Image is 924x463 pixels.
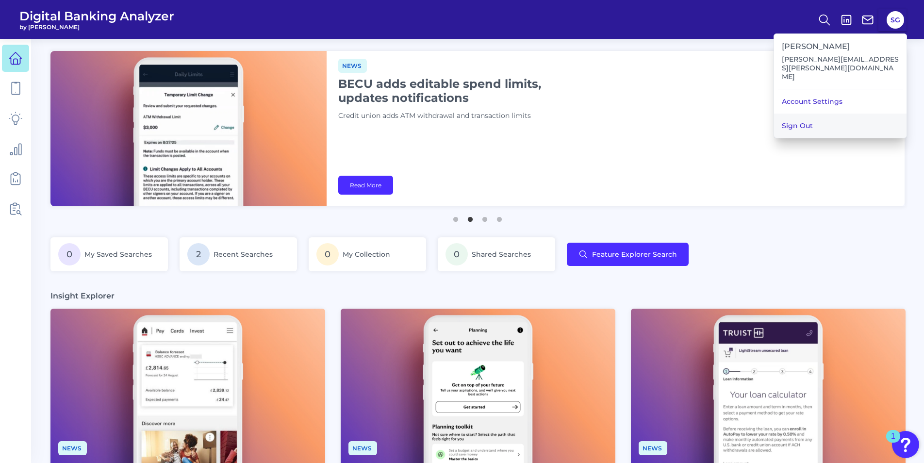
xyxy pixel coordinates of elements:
[19,23,174,31] span: by [PERSON_NAME]
[58,443,87,452] a: News
[214,250,273,259] span: Recent Searches
[343,250,390,259] span: My Collection
[50,51,327,206] img: bannerImg
[338,77,581,105] h1: BECU adds editable spend limits, updates notifications
[438,237,555,271] a: 0Shared Searches
[472,250,531,259] span: Shared Searches
[445,243,468,265] span: 0
[631,309,906,463] img: News - Phone (3).png
[782,55,899,81] p: [PERSON_NAME][EMAIL_ADDRESS][PERSON_NAME][DOMAIN_NAME]
[58,441,87,455] span: News
[887,11,904,29] button: SG
[338,59,367,73] span: News
[19,9,174,23] span: Digital Banking Analyzer
[348,441,377,455] span: News
[774,89,907,114] a: Account Settings
[567,243,689,266] button: Feature Explorer Search
[84,250,152,259] span: My Saved Searches
[187,243,210,265] span: 2
[58,243,81,265] span: 0
[50,237,168,271] a: 0My Saved Searches
[341,309,615,463] img: News - Phone (4).png
[639,441,667,455] span: News
[50,309,325,463] img: News - Phone.png
[774,114,907,138] button: Sign Out
[451,212,461,222] button: 1
[639,443,667,452] a: News
[309,237,426,271] a: 0My Collection
[495,212,504,222] button: 4
[348,443,377,452] a: News
[892,431,919,458] button: Open Resource Center, 1 new notification
[50,291,115,301] h3: Insight Explorer
[338,61,367,70] a: News
[316,243,339,265] span: 0
[338,111,581,121] p: Credit union adds ATM withdrawal and transaction limits
[592,250,677,258] span: Feature Explorer Search
[465,212,475,222] button: 2
[338,176,393,195] a: Read More
[480,212,490,222] button: 3
[782,42,899,51] h3: [PERSON_NAME]
[891,436,895,449] div: 1
[180,237,297,271] a: 2Recent Searches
